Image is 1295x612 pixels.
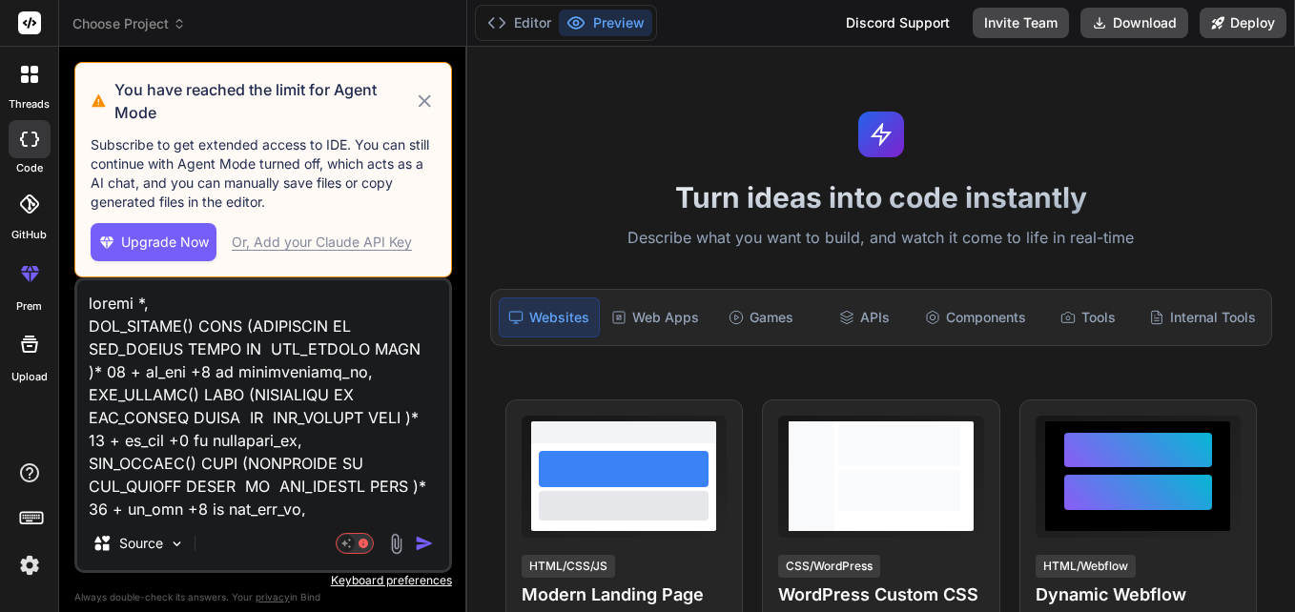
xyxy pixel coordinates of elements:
[778,581,983,608] h4: WordPress Custom CSS
[119,534,163,553] p: Source
[1080,8,1188,38] button: Download
[13,549,46,581] img: settings
[917,297,1034,337] div: Components
[11,369,48,385] label: Upload
[1141,297,1264,337] div: Internal Tools
[9,96,50,112] label: threads
[834,8,961,38] div: Discord Support
[522,581,727,608] h4: Modern Landing Page
[232,233,412,252] div: Or, Add your Claude API Key
[385,533,407,555] img: attachment
[479,226,1284,251] p: Describe what you want to build, and watch it come to life in real-time
[480,10,559,36] button: Editor
[604,297,707,337] div: Web Apps
[1036,555,1136,578] div: HTML/Webflow
[973,8,1069,38] button: Invite Team
[91,135,436,212] p: Subscribe to get extended access to IDE. You can still continue with Agent Mode turned off, which...
[778,555,880,578] div: CSS/WordPress
[11,227,47,243] label: GitHub
[114,78,414,124] h3: You have reached the limit for Agent Mode
[121,233,209,252] span: Upgrade Now
[77,280,449,517] textarea: loremi *, DOL_SITAME() CONS (ADIPISCIN EL SED_DOEIUS TEMPO IN UTL_ETDOLO MAGN )* 08 + al_eni +8 a...
[710,297,811,337] div: Games
[499,297,601,337] div: Websites
[72,14,186,33] span: Choose Project
[16,160,43,176] label: code
[16,298,42,315] label: prem
[559,10,652,36] button: Preview
[74,573,452,588] p: Keyboard preferences
[479,180,1284,214] h1: Turn ideas into code instantly
[522,555,615,578] div: HTML/CSS/JS
[169,536,185,552] img: Pick Models
[74,588,452,606] p: Always double-check its answers. Your in Bind
[814,297,915,337] div: APIs
[1200,8,1286,38] button: Deploy
[1038,297,1138,337] div: Tools
[415,534,434,553] img: icon
[256,591,290,602] span: privacy
[91,223,216,261] button: Upgrade Now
